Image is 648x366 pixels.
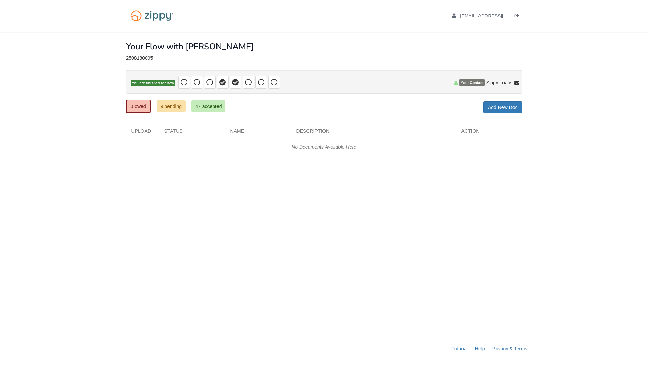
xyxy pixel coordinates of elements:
a: Help [475,346,485,351]
span: Zippy Loans [486,79,512,86]
a: Tutorial [452,346,468,351]
a: Add New Doc [483,101,522,113]
img: Logo [126,7,178,25]
a: 9 pending [157,100,186,112]
h1: Your Flow with [PERSON_NAME] [126,42,254,51]
em: No Documents Available Here [292,144,356,150]
span: You are finished for now [131,80,176,86]
div: 2508180095 [126,55,522,61]
a: edit profile [452,13,540,20]
span: Your Contact [459,79,485,86]
a: 0 owed [126,100,151,113]
a: 47 accepted [191,100,225,112]
span: eolivares@blueleafresidential.com [460,13,540,18]
div: Action [456,127,522,138]
div: Description [291,127,456,138]
a: Log out [515,13,522,20]
div: Status [159,127,225,138]
div: Name [225,127,291,138]
div: Upload [126,127,159,138]
a: Privacy & Terms [492,346,527,351]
